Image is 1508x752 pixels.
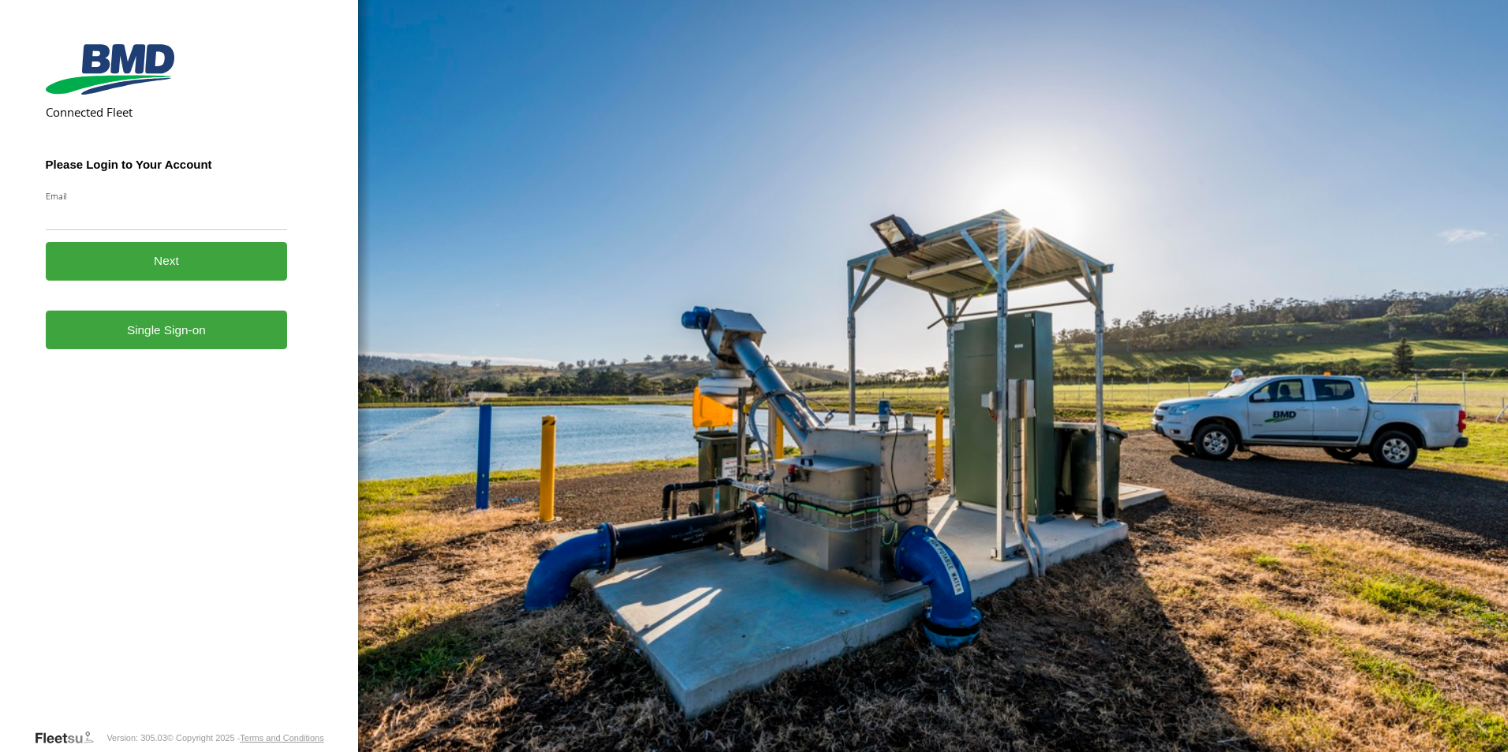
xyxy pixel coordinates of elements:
div: Version: 305.03 [106,733,166,743]
a: Single Sign-on [46,311,288,349]
h2: Connected Fleet [46,104,288,120]
label: Email [46,190,288,202]
a: Terms and Conditions [240,733,323,743]
button: Next [46,242,288,281]
img: BMD [46,44,174,95]
a: Visit our Website [34,730,106,746]
h3: Please Login to Your Account [46,158,288,171]
div: © Copyright 2025 - [167,733,324,743]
